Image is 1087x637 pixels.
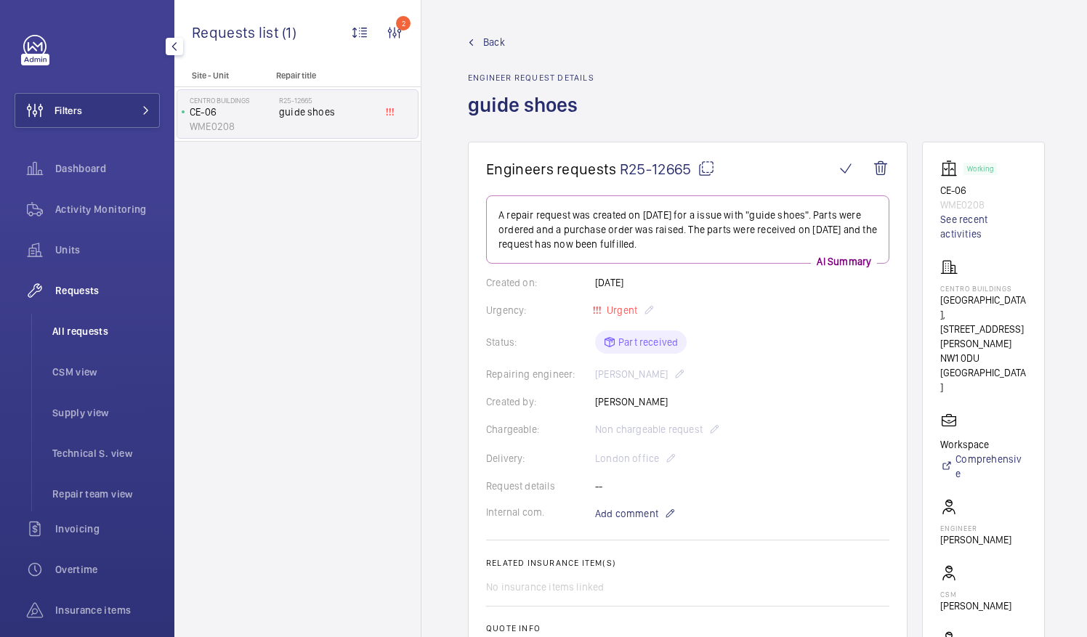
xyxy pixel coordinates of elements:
p: CE-06 [940,183,1027,198]
p: Engineer [940,524,1011,532]
span: Invoicing [55,522,160,536]
span: Dashboard [55,161,160,176]
p: Centro Buildings [940,284,1027,293]
span: Supply view [52,405,160,420]
p: NW1 0DU [GEOGRAPHIC_DATA] [940,351,1027,394]
button: Filters [15,93,160,128]
h2: R25-12665 [279,96,375,105]
span: Requests list [192,23,282,41]
p: AI Summary [811,254,877,269]
span: CSM view [52,365,160,379]
a: Comprehensive [940,452,1027,481]
span: Repair team view [52,487,160,501]
span: All requests [52,324,160,338]
p: CE-06 [190,105,273,119]
p: Working [967,166,993,171]
span: Overtime [55,562,160,577]
h2: Engineer request details [468,73,594,83]
a: See recent activities [940,212,1027,241]
span: Activity Monitoring [55,202,160,216]
p: A repair request was created on [DATE] for a issue with "guide shoes". Parts were ordered and a p... [498,208,877,251]
p: WME0208 [190,119,273,134]
p: CSM [940,590,1011,599]
p: Centro Buildings [190,96,273,105]
span: Add comment [595,506,658,521]
span: Insurance items [55,603,160,617]
span: Requests [55,283,160,298]
span: Back [483,35,505,49]
p: Site - Unit [174,70,270,81]
p: [PERSON_NAME] [940,532,1011,547]
h1: guide shoes [468,92,594,142]
span: Units [55,243,160,257]
p: Workspace [940,437,1027,452]
p: Repair title [276,70,372,81]
span: Engineers requests [486,160,617,178]
p: [PERSON_NAME] [940,599,1011,613]
span: R25-12665 [620,160,715,178]
span: Filters [54,103,82,118]
h2: Related insurance item(s) [486,558,889,568]
span: Technical S. view [52,446,160,460]
span: guide shoes [279,105,375,119]
p: [GEOGRAPHIC_DATA], [STREET_ADDRESS][PERSON_NAME] [940,293,1027,351]
img: elevator.svg [940,160,963,177]
p: WME0208 [940,198,1027,212]
h2: Quote info [486,623,889,633]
